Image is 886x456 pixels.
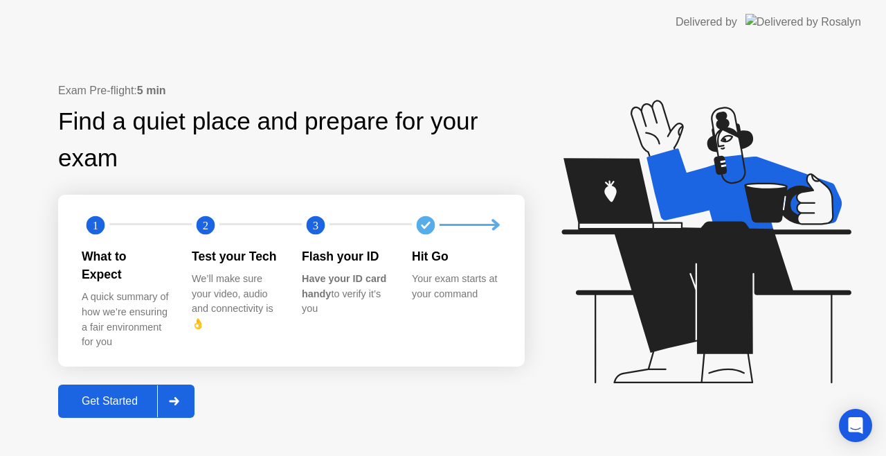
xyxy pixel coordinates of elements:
text: 2 [203,218,208,231]
div: A quick summary of how we’re ensuring a fair environment for you [82,290,170,349]
div: What to Expect [82,247,170,284]
div: Test your Tech [192,247,280,265]
div: to verify it’s you [302,272,390,317]
text: 1 [93,218,98,231]
div: Hit Go [412,247,500,265]
div: Open Intercom Messenger [839,409,872,442]
button: Get Started [58,385,195,418]
div: Flash your ID [302,247,390,265]
text: 3 [313,218,318,231]
img: Delivered by Rosalyn [745,14,861,30]
div: Your exam starts at your command [412,272,500,301]
div: Delivered by [676,14,737,30]
div: Find a quiet place and prepare for your exam [58,103,525,177]
div: Get Started [62,395,157,407]
b: 5 min [137,85,166,96]
div: Exam Pre-flight: [58,82,525,99]
div: We’ll make sure your video, audio and connectivity is 👌 [192,272,280,331]
b: Have your ID card handy [302,273,386,299]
